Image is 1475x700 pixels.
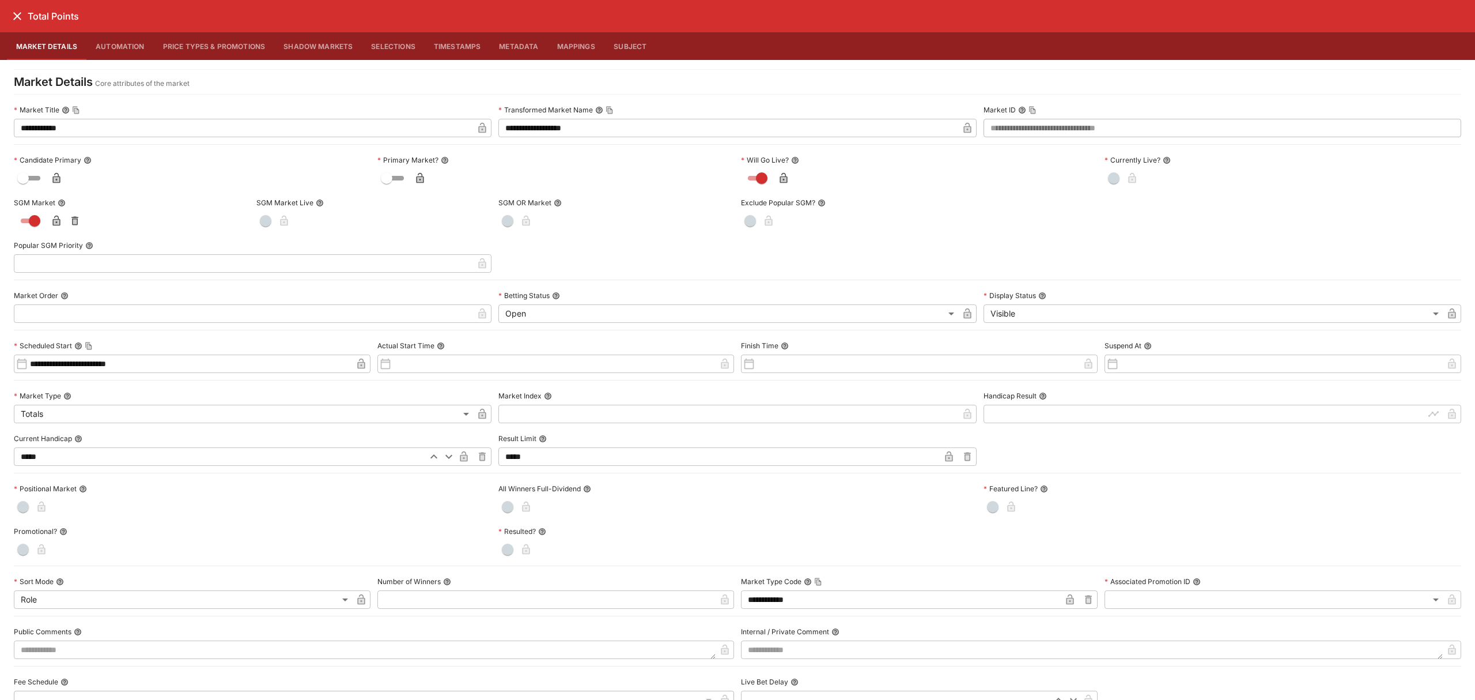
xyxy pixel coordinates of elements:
button: Copy To Clipboard [606,106,614,114]
button: Exclude Popular SGM? [818,199,826,207]
button: Promotional? [59,528,67,536]
button: Live Bet Delay [791,678,799,686]
p: SGM OR Market [498,198,551,208]
button: Mappings [548,32,604,60]
p: Currently Live? [1105,155,1160,165]
h4: Market Details [14,74,93,89]
p: Current Handicap [14,434,72,443]
button: Fee Schedule [60,678,69,686]
button: Result Limit [539,435,547,443]
button: SGM Market Live [316,199,324,207]
button: Betting Status [552,292,560,300]
button: Price Types & Promotions [154,32,275,60]
p: Finish Time [741,341,778,351]
p: Featured Line? [984,484,1038,494]
button: Selections [362,32,425,60]
p: Scheduled Start [14,341,72,351]
button: Primary Market? [441,156,449,164]
button: Candidate Primary [84,156,92,164]
p: Display Status [984,291,1036,300]
p: Actual Start Time [377,341,434,351]
button: Shadow Markets [274,32,362,60]
button: Handicap Result [1039,392,1047,400]
button: SGM Market [58,199,66,207]
button: Popular SGM Priority [85,242,93,250]
div: Totals [14,405,473,423]
p: Market ID [984,105,1016,115]
button: Positional Market [79,485,87,493]
button: Automation [86,32,154,60]
p: Resulted? [498,526,536,536]
p: Handicap Result [984,391,1037,401]
p: SGM Market [14,198,55,208]
button: Associated Promotion ID [1193,578,1201,586]
h6: Total Points [28,10,79,22]
p: Suspend At [1105,341,1141,351]
p: Core attributes of the market [95,78,190,89]
p: Internal / Private Comment [741,627,829,637]
p: Betting Status [498,291,550,300]
button: Copy To Clipboard [85,342,93,350]
button: Market Order [60,292,69,300]
p: Primary Market? [377,155,438,165]
button: Featured Line? [1040,485,1048,493]
p: Associated Promotion ID [1105,577,1190,586]
p: Exclude Popular SGM? [741,198,815,208]
button: Display Status [1038,292,1046,300]
button: Public Comments [74,628,82,636]
div: Open [498,304,958,323]
button: Sort Mode [56,578,64,586]
button: Market TitleCopy To Clipboard [62,106,70,114]
button: All Winners Full-Dividend [583,485,591,493]
p: Positional Market [14,484,77,494]
button: Copy To Clipboard [72,106,80,114]
p: Will Go Live? [741,155,789,165]
button: Scheduled StartCopy To Clipboard [74,342,82,350]
p: Market Order [14,291,58,300]
button: Finish Time [781,342,789,350]
button: Internal / Private Comment [831,628,839,636]
button: Market Index [544,392,552,400]
button: Subject [604,32,656,60]
p: Market Index [498,391,542,401]
p: Market Type [14,391,61,401]
p: SGM Market Live [256,198,313,208]
p: Public Comments [14,627,71,637]
button: Market Details [7,32,86,60]
button: Number of Winners [443,578,451,586]
p: Number of Winners [377,577,441,586]
button: Copy To Clipboard [814,578,822,586]
button: Copy To Clipboard [1028,106,1037,114]
button: Transformed Market NameCopy To Clipboard [595,106,603,114]
button: Actual Start Time [437,342,445,350]
p: Transformed Market Name [498,105,593,115]
p: Market Title [14,105,59,115]
p: Fee Schedule [14,677,58,687]
div: Role [14,590,352,609]
button: Market Type [63,392,71,400]
p: Candidate Primary [14,155,81,165]
p: Popular SGM Priority [14,240,83,250]
p: Market Type Code [741,577,801,586]
button: Timestamps [425,32,490,60]
p: All Winners Full-Dividend [498,484,581,494]
p: Live Bet Delay [741,677,788,687]
p: Result Limit [498,434,536,443]
div: Visible [984,304,1443,323]
button: SGM OR Market [554,199,562,207]
button: close [7,6,28,27]
button: Metadata [490,32,547,60]
p: Sort Mode [14,577,54,586]
button: Current Handicap [74,435,82,443]
button: Market Type CodeCopy To Clipboard [804,578,812,586]
button: Suspend At [1144,342,1152,350]
button: Resulted? [538,528,546,536]
button: Market IDCopy To Clipboard [1018,106,1026,114]
button: Currently Live? [1163,156,1171,164]
button: Will Go Live? [791,156,799,164]
p: Promotional? [14,526,57,536]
